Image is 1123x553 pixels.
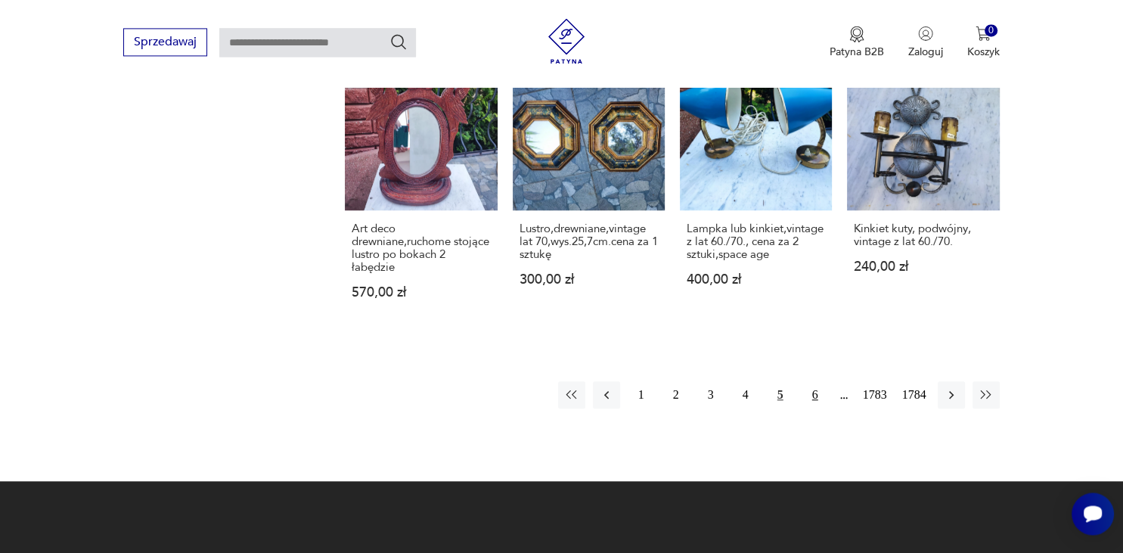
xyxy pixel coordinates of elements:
[1072,492,1114,535] iframe: Smartsupp widget button
[680,58,832,328] a: Lampka lub kinkiet,vintage z lat 60./70., cena za 2 sztuki,space ageLampka lub kinkiet,vintage z ...
[830,26,884,59] button: Patyna B2B
[830,26,884,59] a: Ikona medaluPatyna B2B
[544,18,589,64] img: Patyna - sklep z meblami i dekoracjami vintage
[908,45,943,59] p: Zaloguj
[352,286,490,299] p: 570,00 zł
[628,381,655,409] button: 1
[520,222,658,261] h3: Lustro,drewniane,vintage lat 70,wys.25,7cm.cena za 1 sztukę
[345,58,497,328] a: Art deco drewniane,ruchome stojące lustro po bokach 2 łabędzieArt deco drewniane,ruchome stojące ...
[520,273,658,286] p: 300,00 zł
[123,28,207,56] button: Sprzedawaj
[352,222,490,274] h3: Art deco drewniane,ruchome stojące lustro po bokach 2 łabędzie
[830,45,884,59] p: Patyna B2B
[662,381,690,409] button: 2
[854,222,992,248] h3: Kinkiet kuty, podwójny, vintage z lat 60./70.
[123,38,207,48] a: Sprzedawaj
[854,260,992,273] p: 240,00 zł
[967,26,1000,59] button: 0Koszyk
[898,381,930,409] button: 1784
[732,381,759,409] button: 4
[908,26,943,59] button: Zaloguj
[967,45,1000,59] p: Koszyk
[918,26,933,41] img: Ikonka użytkownika
[847,58,999,328] a: Kinkiet kuty, podwójny, vintage z lat 60./70.Kinkiet kuty, podwójny, vintage z lat 60./70.240,00 zł
[687,222,825,261] h3: Lampka lub kinkiet,vintage z lat 60./70., cena za 2 sztuki,space age
[697,381,724,409] button: 3
[389,33,408,51] button: Szukaj
[849,26,864,42] img: Ikona medalu
[802,381,829,409] button: 6
[985,24,997,37] div: 0
[976,26,991,41] img: Ikona koszyka
[767,381,794,409] button: 5
[859,381,891,409] button: 1783
[687,273,825,286] p: 400,00 zł
[513,58,665,328] a: Lustro,drewniane,vintage lat 70,wys.25,7cm.cena za 1 sztukęLustro,drewniane,vintage lat 70,wys.25...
